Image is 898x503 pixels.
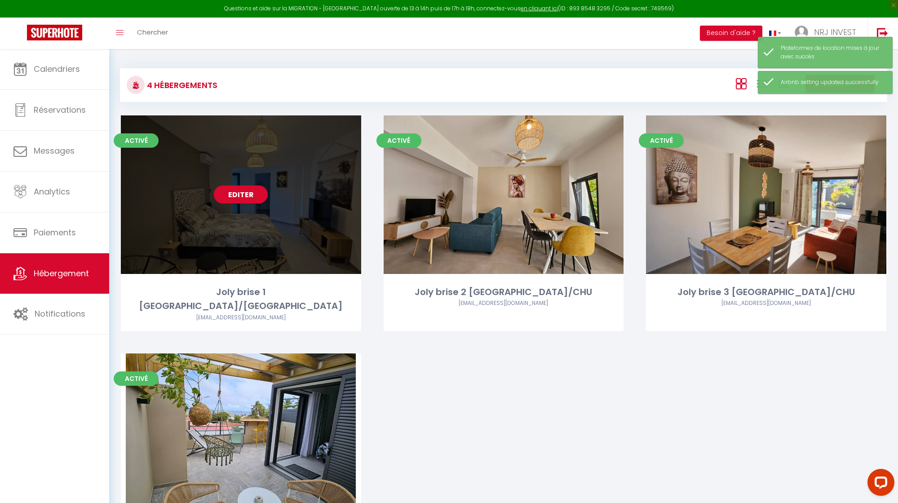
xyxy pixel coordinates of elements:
[121,285,361,313] div: Joly brise 1 [GEOGRAPHIC_DATA]/[GEOGRAPHIC_DATA]
[27,25,82,40] img: Super Booking
[739,185,793,203] a: Editer
[757,76,768,91] a: Vue en Liste
[34,104,86,115] span: Réservations
[114,133,159,148] span: Activé
[781,44,883,61] div: Plateformes de location mises à jour avec succès
[35,308,85,319] span: Notifications
[646,299,886,308] div: Airbnb
[788,18,867,49] a: ... NRJ INVEST
[34,186,70,197] span: Analytics
[376,133,421,148] span: Activé
[384,285,624,299] div: Joly brise 2 [GEOGRAPHIC_DATA]/CHU
[860,465,898,503] iframe: LiveChat chat widget
[639,133,684,148] span: Activé
[646,285,886,299] div: Joly brise 3 [GEOGRAPHIC_DATA]/CHU
[34,145,75,156] span: Messages
[34,227,76,238] span: Paiements
[877,27,888,39] img: logout
[736,76,747,91] a: Vue en Box
[34,63,80,75] span: Calendriers
[781,78,883,87] div: Airbnb setting updated successfully
[521,4,558,12] a: en cliquant ici
[795,26,808,39] img: ...
[700,26,762,41] button: Besoin d'aide ?
[34,268,89,279] span: Hébergement
[214,424,268,441] a: Editer
[137,27,168,37] span: Chercher
[114,371,159,386] span: Activé
[384,299,624,308] div: Airbnb
[145,75,217,95] h3: 4 Hébergements
[121,313,361,322] div: Airbnb
[130,18,175,49] a: Chercher
[477,185,531,203] a: Editer
[214,185,268,203] a: Editer
[814,26,856,38] span: NRJ INVEST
